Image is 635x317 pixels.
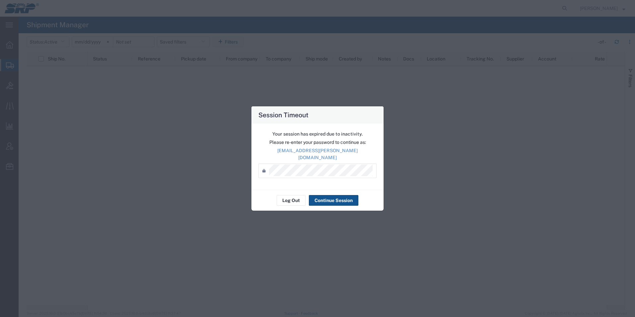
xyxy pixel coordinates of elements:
button: Continue Session [309,195,358,206]
p: Please re-enter your password to continue as: [258,139,377,146]
button: Log Out [277,195,306,206]
p: [EMAIL_ADDRESS][PERSON_NAME][DOMAIN_NAME] [258,147,377,161]
h4: Session Timeout [258,110,309,120]
p: Your session has expired due to inactivity. [258,131,377,138]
